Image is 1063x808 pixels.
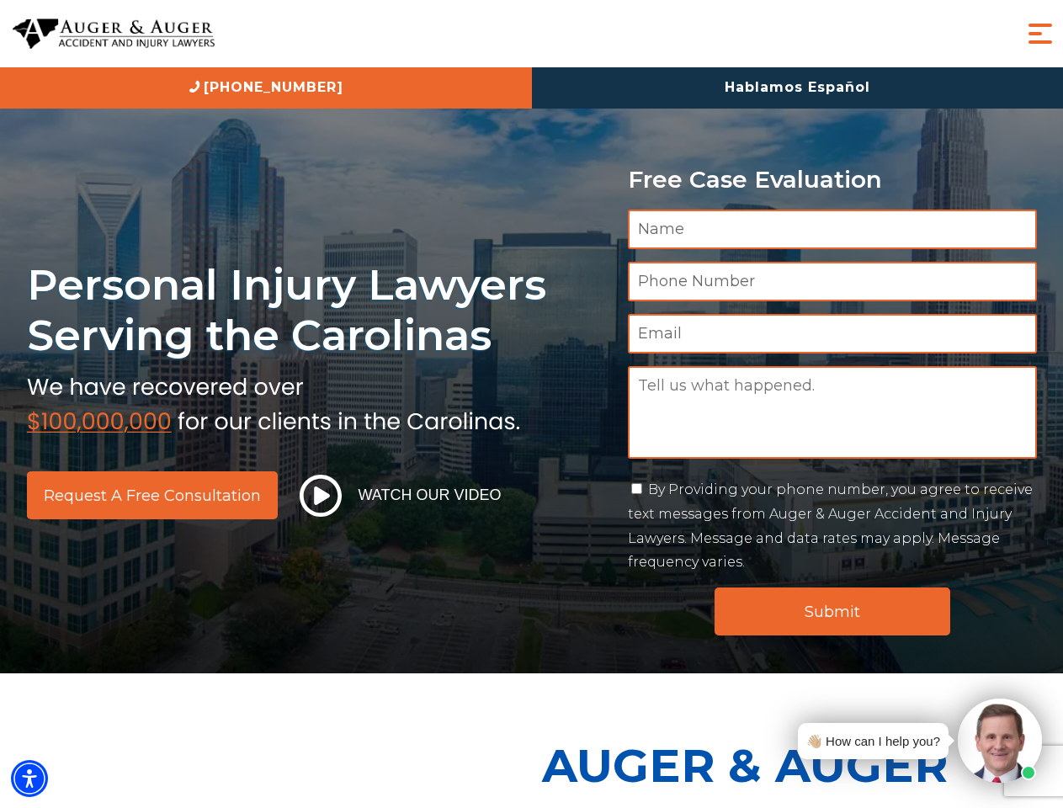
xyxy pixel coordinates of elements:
[44,488,261,503] span: Request a Free Consultation
[27,259,608,361] h1: Personal Injury Lawyers Serving the Carolinas
[628,167,1037,193] p: Free Case Evaluation
[11,760,48,797] div: Accessibility Menu
[958,699,1042,783] img: Intaker widget Avatar
[13,19,215,50] img: Auger & Auger Accident and Injury Lawyers Logo
[806,730,940,752] div: 👋🏼 How can I help you?
[628,210,1037,249] input: Name
[295,474,507,518] button: Watch Our Video
[1023,17,1057,50] button: Menu
[27,471,278,519] a: Request a Free Consultation
[715,587,950,635] input: Submit
[628,481,1033,570] label: By Providing your phone number, you agree to receive text messages from Auger & Auger Accident an...
[542,724,1054,807] p: Auger & Auger
[628,314,1037,353] input: Email
[628,262,1037,301] input: Phone Number
[27,369,520,433] img: sub text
